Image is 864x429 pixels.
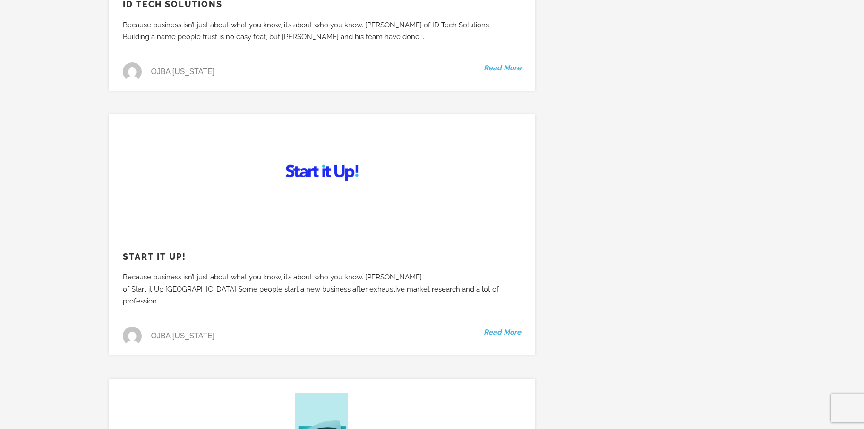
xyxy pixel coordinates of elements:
input: Enter your email address [12,115,172,136]
div: Minimize live chat window [155,5,178,27]
div: Because business isn’t just about what you know, it’s about who you know. [PERSON_NAME] of Start ... [109,271,530,308]
span: OJBA [US_STATE] [151,335,215,337]
input: Enter your last name [12,87,172,108]
div: Leave a message [49,53,159,65]
a: Start it Up! [123,252,186,261]
a: Read More [484,62,521,75]
textarea: Type your message and click 'Submit' [12,143,172,283]
span: OJBA [US_STATE] [151,71,215,73]
em: Submit [138,291,171,303]
a: Read More [484,327,521,339]
div: Because business isn’t just about what you know, it’s about who you know. [PERSON_NAME] of ID Tec... [109,19,530,43]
